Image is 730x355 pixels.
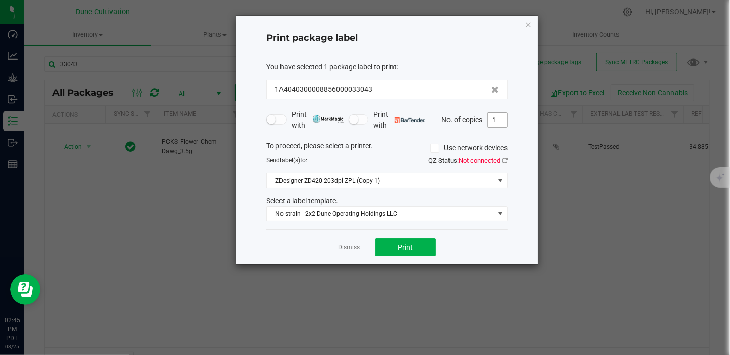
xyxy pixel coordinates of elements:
span: 1A4040300008856000033043 [275,84,372,95]
span: ZDesigner ZD420-203dpi ZPL (Copy 1) [267,173,494,188]
label: Use network devices [430,143,508,153]
div: : [266,62,508,72]
span: Print [398,243,413,251]
h4: Print package label [266,32,508,45]
span: Print with [292,109,344,131]
span: No. of copies [441,115,482,123]
span: Print with [373,109,425,131]
a: Dismiss [339,243,360,252]
button: Print [375,238,436,256]
img: bartender.png [395,117,425,123]
span: Not connected [459,157,500,164]
div: Select a label template. [259,196,515,206]
span: QZ Status: [428,157,508,164]
div: To proceed, please select a printer. [259,141,515,156]
iframe: Resource center [10,274,40,305]
span: No strain - 2x2 Dune Operating Holdings LLC [267,207,494,221]
img: mark_magic_cybra.png [313,115,344,123]
span: label(s) [280,157,300,164]
span: You have selected 1 package label to print [266,63,397,71]
span: Send to: [266,157,307,164]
